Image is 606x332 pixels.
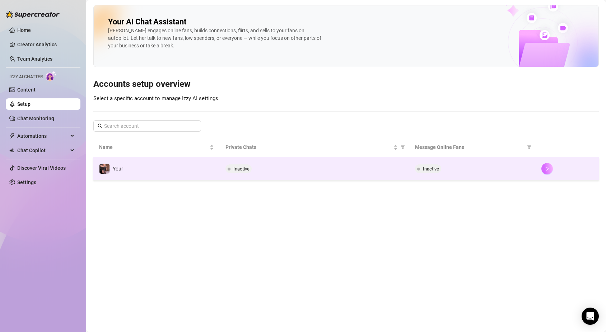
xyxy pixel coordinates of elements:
span: thunderbolt [9,133,15,139]
h3: Accounts setup overview [93,79,599,90]
span: Name [99,143,208,151]
span: Private Chats [225,143,392,151]
a: Team Analytics [17,56,52,62]
img: Chat Copilot [9,148,14,153]
a: Settings [17,179,36,185]
a: Discover Viral Videos [17,165,66,171]
a: Chat Monitoring [17,116,54,121]
span: filter [527,145,531,149]
th: Private Chats [220,137,409,157]
span: filter [401,145,405,149]
span: search [98,123,103,128]
button: right [541,163,553,174]
span: Chat Copilot [17,145,68,156]
img: logo-BBDzfeDw.svg [6,11,60,18]
a: Creator Analytics [17,39,75,50]
span: Automations [17,130,68,142]
img: AI Chatter [46,71,57,81]
h2: Your AI Chat Assistant [108,17,186,27]
span: Your [113,166,123,172]
a: Setup [17,101,31,107]
span: Inactive [233,166,250,172]
div: [PERSON_NAME] engages online fans, builds connections, flirts, and sells to your fans on autopilo... [108,27,323,50]
div: Open Intercom Messenger [582,308,599,325]
span: Message Online Fans [415,143,524,151]
th: Name [93,137,220,157]
img: Your [99,164,109,174]
a: Content [17,87,36,93]
span: Izzy AI Chatter [9,74,43,80]
span: Select a specific account to manage Izzy AI settings. [93,95,220,102]
span: right [545,166,550,171]
span: Inactive [423,166,439,172]
span: filter [399,142,406,153]
a: Home [17,27,31,33]
span: filter [526,142,533,153]
input: Search account [104,122,191,130]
